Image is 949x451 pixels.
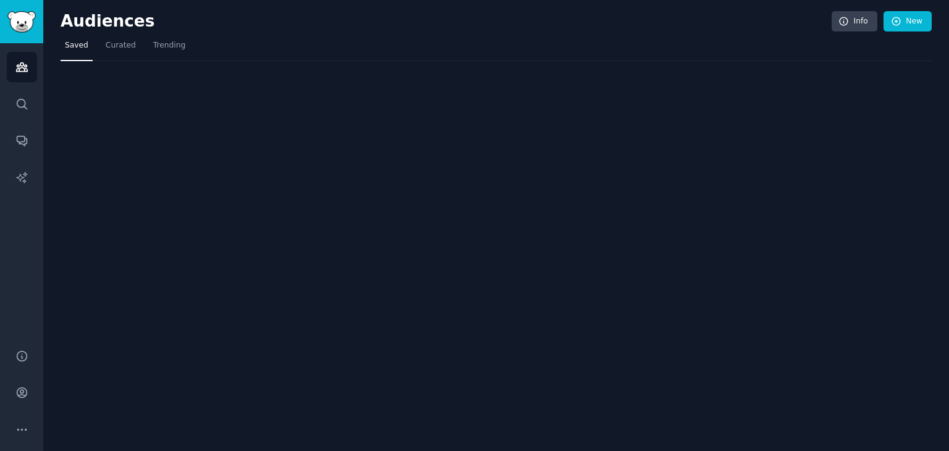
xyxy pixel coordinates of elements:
a: Curated [101,36,140,61]
span: Curated [106,40,136,51]
a: Saved [61,36,93,61]
a: Info [832,11,877,32]
a: New [884,11,932,32]
img: GummySearch logo [7,11,36,33]
span: Trending [153,40,185,51]
span: Saved [65,40,88,51]
a: Trending [149,36,190,61]
h2: Audiences [61,12,832,32]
